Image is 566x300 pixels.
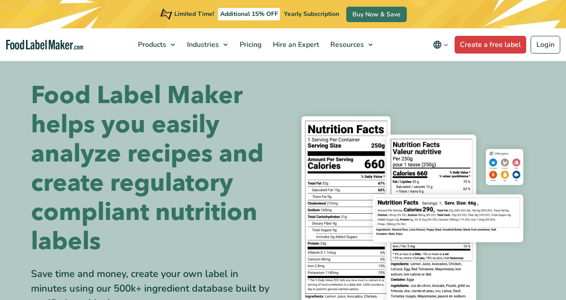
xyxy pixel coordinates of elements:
button: Change language [427,36,455,54]
span: Pricing [237,40,263,50]
span: Resources [328,40,365,50]
a: Products [133,28,180,61]
span: Limited Time! [174,10,214,18]
span: Additional 15% OFF [218,8,280,20]
span: Industries [184,40,220,50]
a: Buy Now & Save [346,7,407,22]
a: Create a free label [455,36,526,54]
span: Products [135,40,167,50]
a: Pricing [234,28,265,61]
a: Hire an Expert [268,28,323,61]
a: Food Label Maker homepage [6,40,84,50]
h1: Food Label Maker helps you easily analyze recipes and create regulatory compliant nutrition labels [31,81,276,256]
a: Login [531,36,560,54]
span: Yearly Subscription [284,10,339,18]
a: Resources [325,28,377,61]
span: Hire an Expert [270,40,320,50]
a: Industries [182,28,232,61]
